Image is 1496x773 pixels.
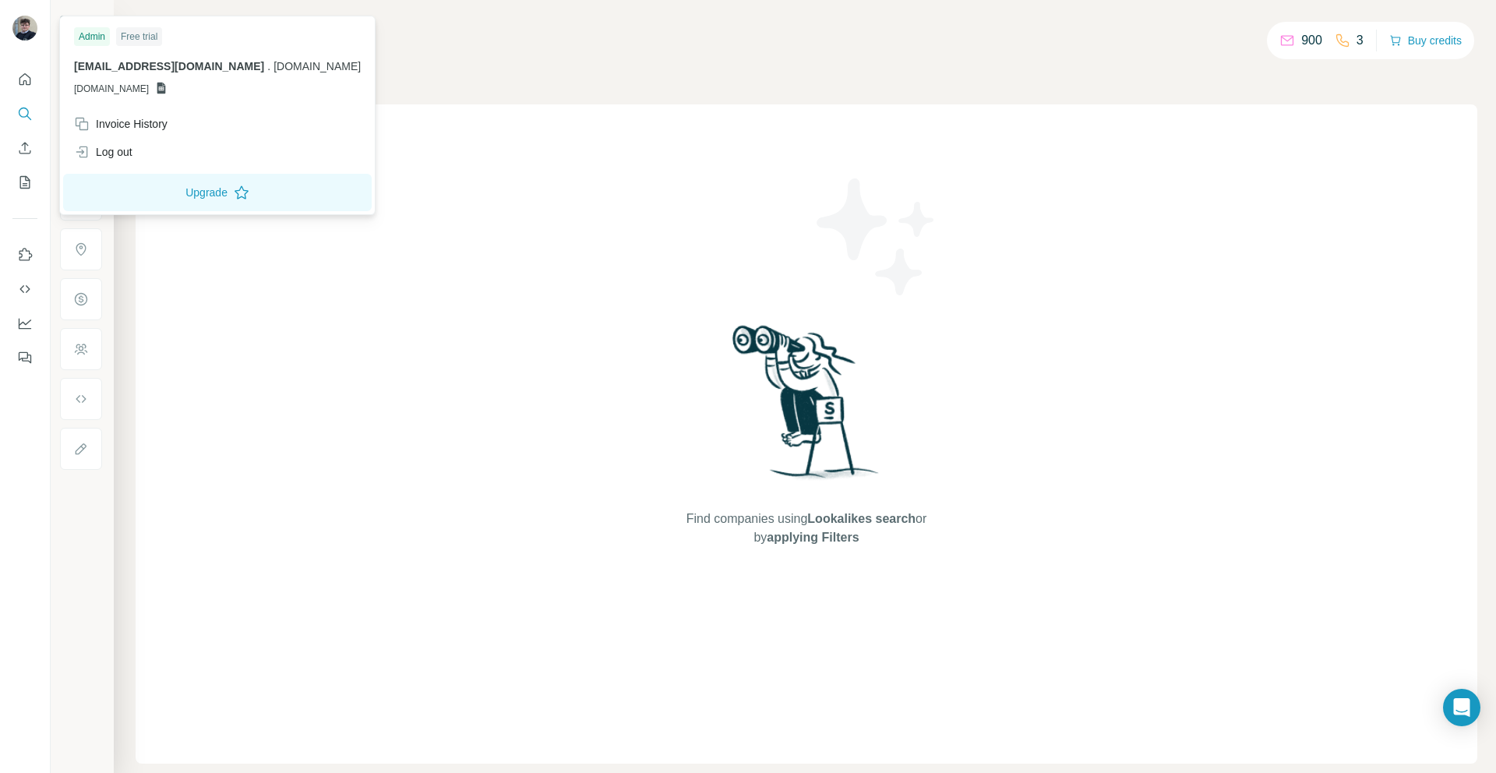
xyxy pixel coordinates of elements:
h4: Search [136,19,1477,41]
button: Dashboard [12,309,37,337]
button: Search [12,100,37,128]
p: 900 [1301,31,1322,50]
button: Enrich CSV [12,134,37,162]
button: Use Surfe on LinkedIn [12,241,37,269]
div: Invoice History [74,116,168,132]
span: [DOMAIN_NAME] [273,60,361,72]
span: [DOMAIN_NAME] [74,82,149,96]
div: Free trial [116,27,162,46]
img: Surfe Illustration - Woman searching with binoculars [725,321,887,495]
span: Find companies using or by [682,510,931,547]
span: [EMAIL_ADDRESS][DOMAIN_NAME] [74,60,264,72]
span: . [267,60,270,72]
button: Quick start [12,65,37,94]
button: My lists [12,168,37,196]
span: Lookalikes search [807,512,916,525]
div: Open Intercom Messenger [1443,689,1480,726]
button: Use Surfe API [12,275,37,303]
img: Surfe Illustration - Stars [806,167,947,307]
img: Avatar [12,16,37,41]
div: Admin [74,27,110,46]
button: Upgrade [63,174,372,211]
button: Show [48,9,112,33]
p: 3 [1357,31,1364,50]
button: Buy credits [1389,30,1462,51]
button: Feedback [12,344,37,372]
span: applying Filters [767,531,859,544]
div: Log out [74,144,132,160]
